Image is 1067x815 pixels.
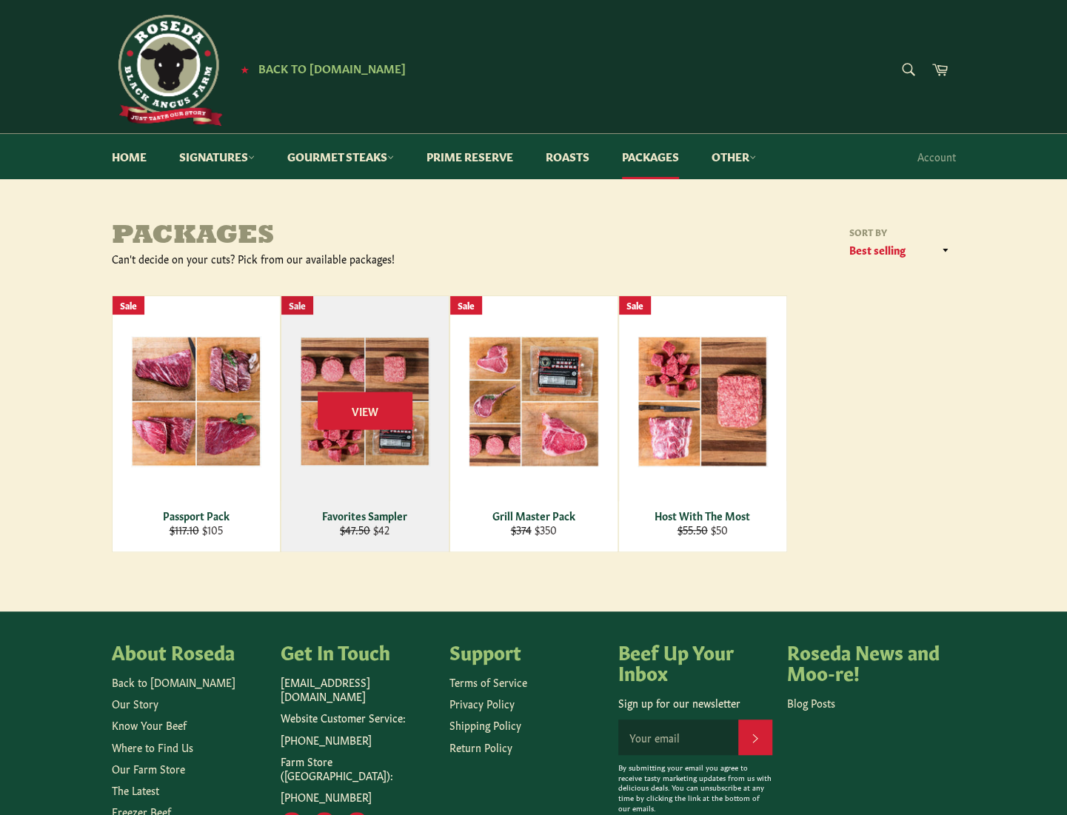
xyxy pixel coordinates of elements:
[618,696,772,710] p: Sign up for our newsletter
[449,696,515,711] a: Privacy Policy
[281,790,435,804] p: [PHONE_NUMBER]
[628,509,777,523] div: Host With The Most
[607,134,694,179] a: Packages
[618,641,772,682] h4: Beef Up Your Inbox
[638,336,768,467] img: Host With The Most
[112,761,185,776] a: Our Farm Store
[697,134,771,179] a: Other
[618,720,738,755] input: Your email
[449,295,618,552] a: Grill Master Pack Grill Master Pack $374 $350
[97,134,161,179] a: Home
[112,295,281,552] a: Passport Pack Passport Pack $117.10 $105
[112,782,159,797] a: The Latest
[112,717,187,732] a: Know Your Beef
[449,674,527,689] a: Terms of Service
[121,523,270,537] div: $105
[450,296,482,315] div: Sale
[281,754,435,783] p: Farm Store ([GEOGRAPHIC_DATA]):
[112,696,158,711] a: Our Story
[511,522,532,537] s: $374
[628,523,777,537] div: $50
[241,63,249,75] span: ★
[281,675,435,704] p: [EMAIL_ADDRESS][DOMAIN_NAME]
[459,509,608,523] div: Grill Master Pack
[619,296,651,315] div: Sale
[449,739,512,754] a: Return Policy
[281,295,449,552] a: Favorites Sampler Favorites Sampler $47.50 $42 View
[618,295,787,552] a: Host With The Most Host With The Most $55.50 $50
[449,717,521,732] a: Shipping Policy
[281,711,435,725] p: Website Customer Service:
[121,509,270,523] div: Passport Pack
[910,135,963,178] a: Account
[787,695,835,710] a: Blog Posts
[678,522,708,537] s: $55.50
[459,523,608,537] div: $350
[272,134,409,179] a: Gourmet Steaks
[318,392,412,429] span: View
[233,63,406,75] a: ★ Back to [DOMAIN_NAME]
[258,60,406,76] span: Back to [DOMAIN_NAME]
[164,134,270,179] a: Signatures
[113,296,144,315] div: Sale
[412,134,528,179] a: Prime Reserve
[845,226,956,238] label: Sort by
[618,762,772,814] p: By submitting your email you agree to receive tasty marketing updates from us with delicious deal...
[131,336,261,466] img: Passport Pack
[112,252,534,266] div: Can't decide on your cuts? Pick from our available packages!
[112,222,534,252] h1: Packages
[531,134,604,179] a: Roasts
[112,674,235,689] a: Back to [DOMAIN_NAME]
[170,522,199,537] s: $117.10
[469,336,599,467] img: Grill Master Pack
[281,733,435,747] p: [PHONE_NUMBER]
[112,15,223,126] img: Roseda Beef
[112,641,266,662] h4: About Roseda
[290,509,439,523] div: Favorites Sampler
[449,641,603,662] h4: Support
[112,739,193,754] a: Where to Find Us
[281,641,435,662] h4: Get In Touch
[787,641,941,682] h4: Roseda News and Moo-re!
